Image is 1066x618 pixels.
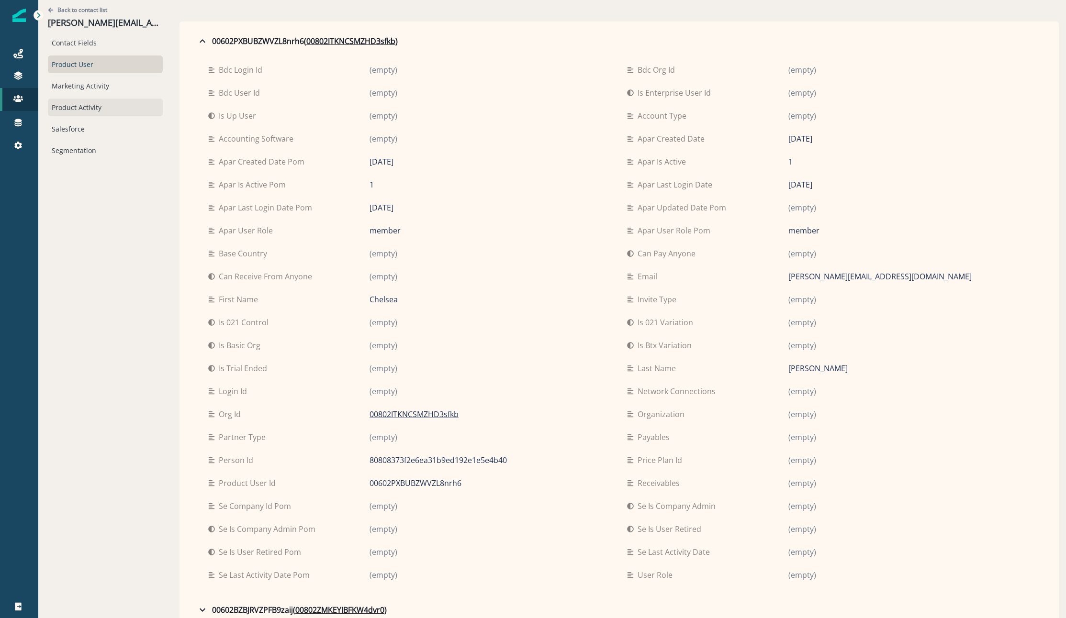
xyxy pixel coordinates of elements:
p: [DATE] [788,179,812,190]
p: Is btx variation [638,340,696,351]
p: Base country [219,248,271,259]
p: ( [293,604,295,616]
p: (empty) [788,64,816,76]
p: (empty) [788,569,816,581]
p: Org id [219,408,245,420]
p: 00802ITKNCSMZHD3sfkb [370,408,459,420]
p: (empty) [370,87,397,99]
p: (empty) [370,431,397,443]
p: (empty) [370,546,397,558]
p: First name [219,294,262,305]
p: (empty) [788,500,816,512]
p: (empty) [788,408,816,420]
p: (empty) [788,454,816,466]
p: Can receive from anyone [219,271,316,282]
p: (empty) [370,133,397,144]
p: Is 021 control [219,317,272,328]
p: (empty) [370,271,397,282]
p: Product user id [219,477,280,489]
p: Se is user retired [638,523,705,535]
p: Apar last login date [638,179,716,190]
p: Is trial ended [219,363,271,374]
p: (empty) [788,477,816,489]
p: Login id [219,386,251,397]
p: Se is company admin [638,500,719,512]
p: (empty) [370,340,397,351]
p: User role [638,569,676,581]
div: Marketing Activity [48,77,163,95]
p: (empty) [788,317,816,328]
p: Se company id pom [219,500,295,512]
p: bdc org id [638,64,679,76]
p: Partner type [219,431,269,443]
p: (empty) [788,110,816,121]
p: Account type [638,110,690,121]
p: Price plan id [638,454,686,466]
p: (empty) [370,110,397,121]
p: (empty) [370,500,397,512]
p: 1 [370,179,374,190]
p: is up user [219,110,260,121]
p: 1 [788,156,793,167]
div: Product Activity [48,99,163,116]
p: (empty) [370,386,397,397]
p: Back to contact list [57,6,107,14]
p: Apar user role pom [638,225,714,236]
p: Apar user role [219,225,277,236]
p: Apar is active pom [219,179,290,190]
p: (empty) [370,248,397,259]
p: ) [395,35,398,47]
p: Chelsea [370,294,398,305]
p: (empty) [788,340,816,351]
p: member [370,225,401,236]
div: Product User [48,55,163,73]
p: (empty) [788,248,816,259]
p: Invite type [638,294,680,305]
p: (empty) [370,317,397,328]
u: 00802ITKNCSMZHD3sfkb [306,35,395,47]
div: 00602PXBUBZWVZL8nrh6(00802ITKNCSMZHD3sfkb) [189,51,1049,600]
button: Go back [48,6,107,14]
p: [PERSON_NAME][EMAIL_ADDRESS][DOMAIN_NAME] [788,271,972,282]
p: Can pay anyone [638,248,699,259]
div: Segmentation [48,142,163,159]
p: bdc login id [219,64,266,76]
p: ( [304,35,306,47]
p: Apar is active [638,156,690,167]
p: [PERSON_NAME] [788,363,848,374]
div: Contact Fields [48,34,163,52]
p: (empty) [788,202,816,213]
p: member [788,225,819,236]
p: (empty) [788,546,816,558]
p: [DATE] [370,156,393,167]
p: Apar created date [638,133,708,144]
p: 00602PXBUBZWVZL8nrh6 [370,477,461,489]
p: (empty) [788,386,816,397]
p: (empty) [788,431,816,443]
button: 00602PXBUBZWVZL8nrh6(00802ITKNCSMZHD3sfkb) [189,32,1049,51]
p: (empty) [370,569,397,581]
p: Payables [638,431,673,443]
u: 00802ZMKEYIBFKW4dvr0 [295,604,384,616]
div: 00602BZBJRVZPFB9zaij [197,604,387,616]
p: Network connections [638,386,719,397]
p: Is 021 variation [638,317,697,328]
p: Apar updated date pom [638,202,730,213]
p: (empty) [788,294,816,305]
p: Apar last login date pom [219,202,316,213]
p: Se last activity date pom [219,569,314,581]
p: Is basic org [219,340,264,351]
div: 00602PXBUBZWVZL8nrh6 [197,35,398,47]
p: (empty) [370,363,397,374]
p: Se is company admin pom [219,523,319,535]
p: ) [384,604,387,616]
p: Organization [638,408,688,420]
p: is enterprise user id [638,87,715,99]
p: Se last activity date [638,546,714,558]
p: Se is user retired pom [219,546,305,558]
p: 80808373f2e6ea31b9ed192e1e5e4b40 [370,454,507,466]
img: Inflection [12,9,26,22]
div: Salesforce [48,120,163,138]
p: Person id [219,454,257,466]
p: [PERSON_NAME][EMAIL_ADDRESS][DOMAIN_NAME] [48,18,163,28]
